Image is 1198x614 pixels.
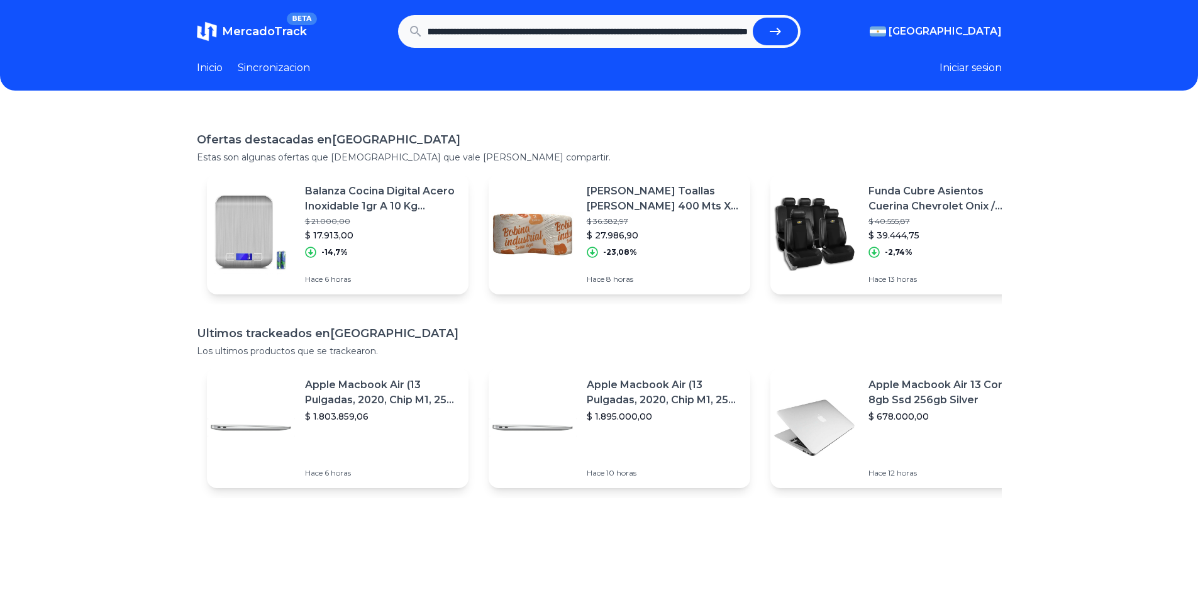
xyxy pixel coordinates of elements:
[489,174,750,294] a: Featured image[PERSON_NAME] Toallas [PERSON_NAME] 400 Mts X 20 Cm X 2 Un. Lc$ 36.382,97$ 27.986,9...
[207,384,295,472] img: Featured image
[489,367,750,488] a: Featured imageApple Macbook Air (13 Pulgadas, 2020, Chip M1, 256 Gb De Ssd, 8 Gb De Ram) - Plata$...
[222,25,307,38] span: MercadoTrack
[770,384,858,472] img: Featured image
[868,377,1022,408] p: Apple Macbook Air 13 Core I5 8gb Ssd 256gb Silver
[770,367,1032,488] a: Featured imageApple Macbook Air 13 Core I5 8gb Ssd 256gb Silver$ 678.000,00Hace 12 horas
[770,190,858,278] img: Featured image
[870,24,1002,39] button: [GEOGRAPHIC_DATA]
[197,21,217,42] img: MercadoTrack
[868,274,1022,284] p: Hace 13 horas
[885,247,912,257] p: -2,74%
[305,377,458,408] p: Apple Macbook Air (13 Pulgadas, 2020, Chip M1, 256 Gb De Ssd, 8 Gb De Ram) - Plata
[305,274,458,284] p: Hace 6 horas
[603,247,637,257] p: -23,08%
[587,410,740,423] p: $ 1.895.000,00
[321,247,348,257] p: -14,7%
[305,229,458,242] p: $ 17.913,00
[587,229,740,242] p: $ 27.986,90
[940,60,1002,75] button: Iniciar sesion
[197,60,223,75] a: Inicio
[770,174,1032,294] a: Featured imageFunda Cubre Asientos Cuerina Chevrolet Onix / Prisma$ 40.555,87$ 39.444,75-2,74%Hac...
[197,345,1002,357] p: Los ultimos productos que se trackearon.
[287,13,316,25] span: BETA
[197,131,1002,148] h1: Ofertas destacadas en [GEOGRAPHIC_DATA]
[207,190,295,278] img: Featured image
[868,468,1022,478] p: Hace 12 horas
[587,377,740,408] p: Apple Macbook Air (13 Pulgadas, 2020, Chip M1, 256 Gb De Ssd, 8 Gb De Ram) - Plata
[868,229,1022,242] p: $ 39.444,75
[587,216,740,226] p: $ 36.382,97
[305,184,458,214] p: Balanza Cocina Digital Acero Inoxidable 1gr A 10 Kg Calidad
[305,468,458,478] p: Hace 6 horas
[197,21,307,42] a: MercadoTrackBETA
[207,174,469,294] a: Featured imageBalanza Cocina Digital Acero Inoxidable 1gr A 10 Kg Calidad$ 21.000,00$ 17.913,00-1...
[238,60,310,75] a: Sincronizacion
[868,410,1022,423] p: $ 678.000,00
[587,468,740,478] p: Hace 10 horas
[197,151,1002,164] p: Estas son algunas ofertas que [DEMOGRAPHIC_DATA] que vale [PERSON_NAME] compartir.
[868,216,1022,226] p: $ 40.555,87
[587,274,740,284] p: Hace 8 horas
[870,26,886,36] img: Argentina
[868,184,1022,214] p: Funda Cubre Asientos Cuerina Chevrolet Onix / Prisma
[305,410,458,423] p: $ 1.803.859,06
[587,184,740,214] p: [PERSON_NAME] Toallas [PERSON_NAME] 400 Mts X 20 Cm X 2 Un. Lc
[207,367,469,488] a: Featured imageApple Macbook Air (13 Pulgadas, 2020, Chip M1, 256 Gb De Ssd, 8 Gb De Ram) - Plata$...
[197,325,1002,342] h1: Ultimos trackeados en [GEOGRAPHIC_DATA]
[305,216,458,226] p: $ 21.000,00
[889,24,1002,39] span: [GEOGRAPHIC_DATA]
[489,190,577,278] img: Featured image
[489,384,577,472] img: Featured image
